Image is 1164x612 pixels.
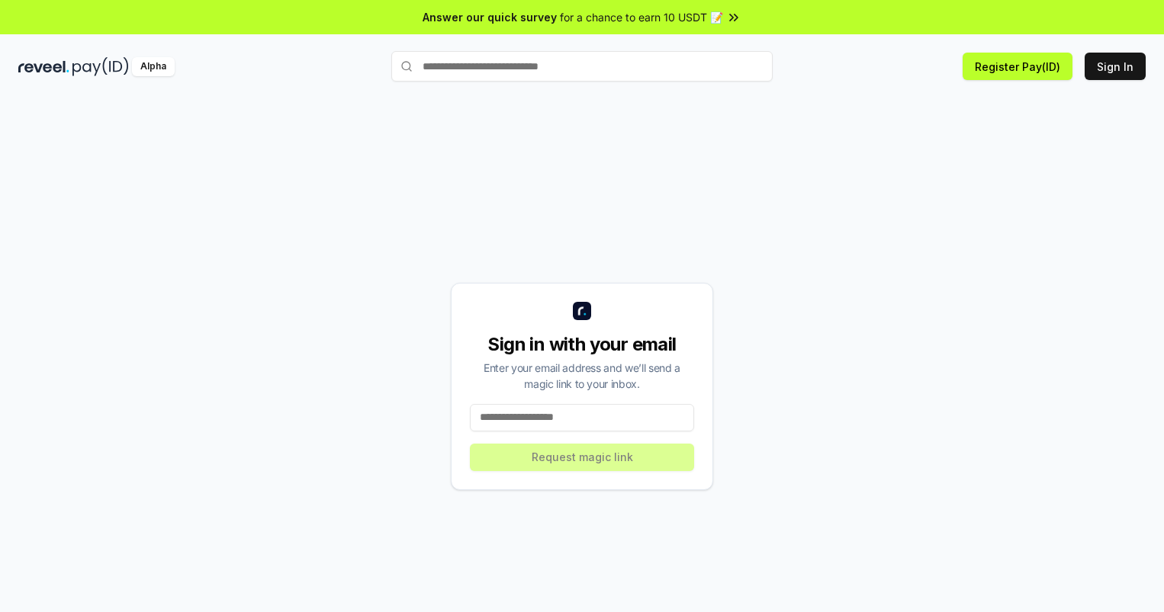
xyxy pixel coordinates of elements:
div: Sign in with your email [470,332,694,357]
img: pay_id [72,57,129,76]
button: Register Pay(ID) [963,53,1072,80]
img: reveel_dark [18,57,69,76]
span: for a chance to earn 10 USDT 📝 [560,9,723,25]
span: Answer our quick survey [423,9,557,25]
button: Sign In [1085,53,1146,80]
img: logo_small [573,302,591,320]
div: Alpha [132,57,175,76]
div: Enter your email address and we’ll send a magic link to your inbox. [470,360,694,392]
